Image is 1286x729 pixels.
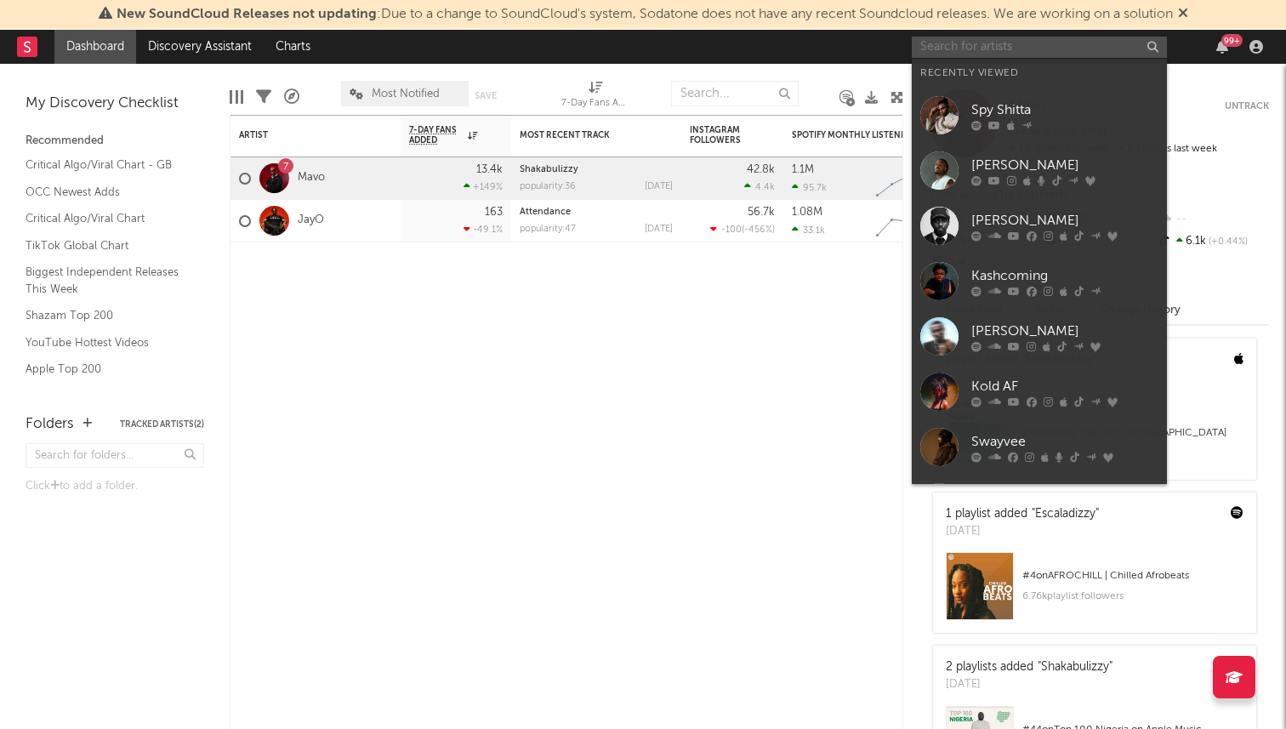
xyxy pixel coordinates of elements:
div: [DATE] [946,523,1099,540]
span: -100 [721,225,742,235]
div: Artist [239,130,367,140]
input: Search for folders... [26,443,204,468]
div: Kashcoming [971,265,1158,286]
div: Recommended [26,131,204,151]
a: Charts [264,30,322,64]
a: TikTok Global Chart [26,236,187,255]
div: Filters [256,72,271,122]
a: Discovery Assistant [136,30,264,64]
span: New SoundCloud Releases not updating [117,8,377,21]
div: Instagram Followers [690,125,749,145]
a: Critical Algo/Viral Chart - GB [26,156,187,174]
div: 56.7k [748,207,775,218]
div: 6.76k playlist followers [1022,586,1243,607]
a: Kashcoming [912,253,1167,309]
div: Click to add a folder. [26,476,204,497]
div: [DATE] [645,225,673,234]
div: Most Recent Track [520,130,647,140]
div: Spy Shitta [971,100,1158,120]
input: Search for artists [912,37,1167,58]
div: Recently Viewed [920,63,1158,83]
span: : Due to a change to SoundCloud's system, Sodatone does not have any recent Soundcloud releases. ... [117,8,1173,21]
div: 2 playlists added [946,658,1112,676]
div: popularity: 47 [520,225,576,234]
div: Edit Columns [230,72,243,122]
div: 99 + [1221,34,1243,47]
div: My Discovery Checklist [26,94,204,114]
a: Spy Shitta [912,88,1167,143]
div: popularity: 36 [520,182,576,191]
svg: Chart title [868,157,945,200]
button: Save [475,91,497,100]
a: Swayvee [912,419,1167,475]
div: # 4 on AFROCHILL | Chilled Afrobeats [1022,566,1243,586]
a: Critical Algo/Viral Chart [26,209,187,228]
a: Mavo [298,171,325,185]
div: Kold AF [971,376,1158,396]
div: Shakabulizzy [520,165,673,174]
button: Tracked Artists(2) [120,420,204,429]
div: [PERSON_NAME] [971,210,1158,231]
a: [PERSON_NAME] [912,143,1167,198]
span: Most Notified [372,88,440,100]
a: OCC Newest Adds [26,183,187,202]
a: YouTube Hottest Videos [26,333,187,352]
button: 99+ [1216,40,1228,54]
a: [PERSON_NAME] [912,475,1167,530]
a: Apple Top 200 [26,360,187,379]
div: [DATE] [946,676,1112,693]
div: 33.1k [792,225,825,236]
div: 7-Day Fans Added (7-Day Fans Added) [561,72,629,122]
div: 163 [485,207,503,218]
span: -456 % [744,225,772,235]
button: Untrack [1225,98,1269,115]
div: 95.7k [792,182,827,193]
div: 1 playlist added [946,505,1099,523]
div: A&R Pipeline [284,72,299,122]
a: [PERSON_NAME] [912,309,1167,364]
a: Dashboard [54,30,136,64]
a: Biggest Independent Releases This Week [26,263,187,298]
a: Shazam Top 200 [26,306,187,325]
svg: Chart title [868,200,945,242]
div: Attendance [520,208,673,217]
a: "Shakabulizzy" [1038,661,1112,673]
div: ( ) [710,224,775,235]
div: [PERSON_NAME] [971,321,1158,341]
div: Folders [26,414,74,435]
a: Attendance [520,208,571,217]
div: [PERSON_NAME] [971,155,1158,175]
div: 1.08M [792,207,822,218]
a: Kold AF [912,364,1167,419]
a: JayO [298,214,324,228]
div: +149 % [464,181,503,192]
a: "Escaladizzy" [1032,508,1099,520]
span: 4.4k [755,183,775,192]
div: 6.1k [1156,231,1269,253]
div: 7-Day Fans Added (7-Day Fans Added) [561,94,629,114]
span: Dismiss [1178,8,1188,21]
span: +0.44 % [1206,237,1248,247]
a: [PERSON_NAME] [912,198,1167,253]
div: 13.4k [476,164,503,175]
div: Swayvee [971,431,1158,452]
div: 42.8k [747,164,775,175]
input: Search... [671,81,799,106]
a: #4onAFROCHILL | Chilled Afrobeats6.76kplaylist followers [933,552,1256,633]
div: 1.1M [792,164,814,175]
div: -- [1156,208,1269,231]
span: 7-Day Fans Added [409,125,464,145]
div: Spotify Monthly Listeners [792,130,919,140]
a: Shakabulizzy [520,165,578,174]
div: [DATE] [645,182,673,191]
div: -49.1 % [464,224,503,235]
